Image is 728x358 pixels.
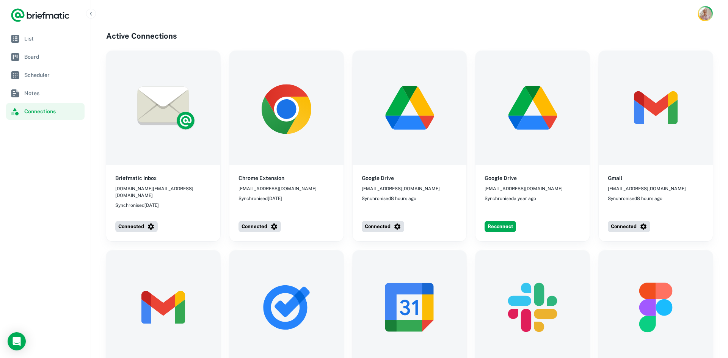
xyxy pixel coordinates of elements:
button: Reconnect [485,221,516,232]
span: [EMAIL_ADDRESS][DOMAIN_NAME] [362,185,440,192]
a: Notes [6,85,85,102]
span: Synchronised [DATE] [115,202,159,209]
span: Synchronised [DATE] [238,195,282,202]
a: Board [6,48,85,65]
h6: Google Drive [485,174,517,182]
h6: Google Drive [362,174,394,182]
button: Connected [115,221,158,232]
a: Logo [11,8,70,23]
h6: Chrome Extension [238,174,284,182]
img: Google Drive [475,51,590,165]
img: Chrome Extension [229,51,344,165]
span: Synchronised a year ago [485,195,536,202]
a: Scheduler [6,67,85,83]
span: Scheduler [24,71,82,79]
span: Synchronised 8 hours ago [608,195,662,202]
div: Load Chat [8,332,26,350]
h6: Briefmatic Inbox [115,174,157,182]
button: Connected [608,221,650,232]
img: Briefmatic Inbox [106,51,220,165]
span: List [24,34,82,43]
img: Rob Mark [699,7,712,20]
span: Connections [24,107,82,116]
img: Google Drive [353,51,467,165]
span: [EMAIL_ADDRESS][DOMAIN_NAME] [238,185,317,192]
button: Connected [362,221,404,232]
button: Account button [698,6,713,21]
a: List [6,30,85,47]
span: Notes [24,89,82,97]
button: Connected [238,221,281,232]
h4: Active Connections [106,30,713,42]
span: Board [24,53,82,61]
span: Synchronised 8 hours ago [362,195,416,202]
span: [DOMAIN_NAME][EMAIL_ADDRESS][DOMAIN_NAME] [115,185,211,199]
img: Gmail [599,51,713,165]
h6: Gmail [608,174,622,182]
span: [EMAIL_ADDRESS][DOMAIN_NAME] [608,185,686,192]
a: Connections [6,103,85,120]
span: [EMAIL_ADDRESS][DOMAIN_NAME] [485,185,563,192]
